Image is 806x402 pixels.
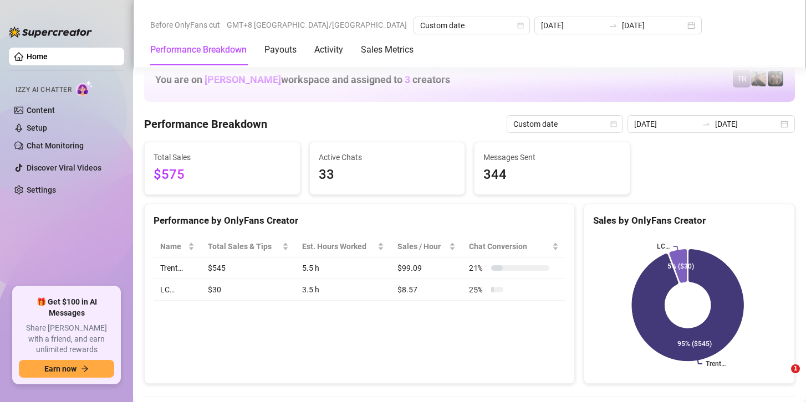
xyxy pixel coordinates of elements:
th: Sales / Hour [391,236,463,257]
div: Est. Hours Worked [302,240,375,252]
span: Earn now [44,364,76,373]
div: Activity [314,43,343,56]
td: Trent… [154,257,201,279]
text: Trent… [706,360,726,368]
td: 5.5 h [295,257,391,279]
span: Messages Sent [483,151,621,163]
a: Setup [27,123,47,132]
span: 21 % [469,262,487,274]
div: Payouts [264,43,297,56]
a: Content [27,106,55,115]
h4: Performance Breakdown [144,116,267,132]
span: Before OnlyFans cut [150,17,220,33]
span: 33 [319,164,456,185]
span: Custom date [420,17,523,34]
div: Sales Metrics [361,43,414,56]
span: to [702,120,711,128]
span: Share [PERSON_NAME] with a friend, and earn unlimited rewards [19,323,114,355]
span: [PERSON_NAME] [205,74,281,85]
td: $99.09 [391,257,463,279]
span: 3 [405,74,410,85]
td: 3.5 h [295,279,391,301]
iframe: Intercom live chat [768,364,795,391]
span: GMT+8 [GEOGRAPHIC_DATA]/[GEOGRAPHIC_DATA] [227,17,407,33]
button: Earn nowarrow-right [19,360,114,378]
a: Discover Viral Videos [27,163,101,172]
img: logo-BBDzfeDw.svg [9,27,92,38]
td: $8.57 [391,279,463,301]
input: End date [622,19,685,32]
th: Chat Conversion [462,236,565,257]
img: AI Chatter [76,80,93,96]
td: $30 [201,279,295,301]
span: arrow-right [81,365,89,373]
span: $575 [154,164,291,185]
span: Izzy AI Chatter [16,85,72,95]
th: Name [154,236,201,257]
h1: You are on workspace and assigned to creators [155,74,450,86]
span: calendar [517,22,524,29]
img: Trent [768,71,783,86]
span: to [609,21,618,30]
a: Chat Monitoring [27,141,84,150]
a: Home [27,52,48,61]
div: Performance by OnlyFans Creator [154,213,565,228]
input: Start date [634,118,697,130]
span: calendar [610,121,617,127]
span: Active Chats [319,151,456,163]
div: Sales by OnlyFans Creator [593,213,785,228]
input: End date [715,118,778,130]
span: 344 [483,164,621,185]
span: 🎁 Get $100 in AI Messages [19,297,114,318]
div: Performance Breakdown [150,43,247,56]
span: Total Sales [154,151,291,163]
span: TR [737,73,747,85]
span: Custom date [513,116,616,132]
img: LC [751,71,767,86]
a: Settings [27,185,56,194]
text: LC… [657,243,670,250]
input: Start date [541,19,604,32]
td: LC… [154,279,201,301]
span: Sales / Hour [397,240,447,252]
span: Name [160,240,186,252]
span: Total Sales & Tips [208,240,280,252]
td: $545 [201,257,295,279]
span: 1 [791,364,800,373]
span: 25 % [469,284,487,296]
th: Total Sales & Tips [201,236,295,257]
span: Chat Conversion [469,240,550,252]
span: swap-right [609,21,618,30]
span: swap-right [702,120,711,128]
